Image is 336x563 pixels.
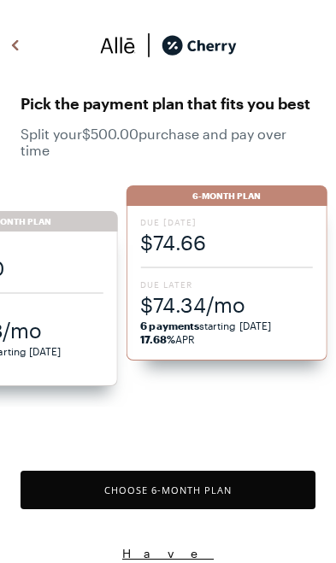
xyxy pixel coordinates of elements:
strong: 6 payments [140,320,199,331]
span: Split your $500.00 purchase and pay over time [21,126,315,158]
img: svg%3e [136,32,162,58]
img: cherry_black_logo-DrOE_MJI.svg [162,32,237,58]
div: 6-Month Plan [126,185,327,206]
img: svg%3e [5,32,26,58]
span: Pick the payment plan that fits you best [21,90,315,117]
span: Due [DATE] [140,216,313,228]
span: $74.34/mo [140,290,313,319]
span: Due Later [140,279,313,290]
strong: 17.68% [140,333,174,345]
span: starting [DATE] [140,320,271,331]
button: Choose 6-Month Plan [21,471,315,509]
img: svg%3e [100,32,136,58]
span: $74.66 [140,228,313,256]
span: APR [140,333,195,345]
